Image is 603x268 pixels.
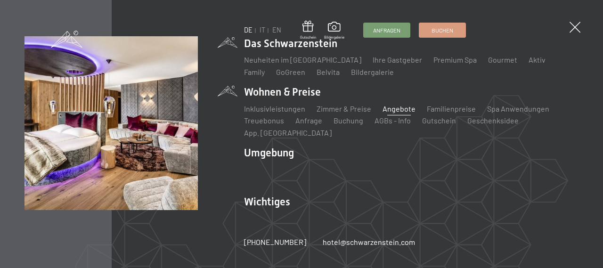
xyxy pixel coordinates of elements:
[324,35,344,40] span: Bildergalerie
[317,67,340,76] a: Belvita
[427,104,476,113] a: Familienpreise
[244,116,284,125] a: Treuebonus
[244,67,265,76] a: Family
[260,26,265,34] a: IT
[383,104,416,113] a: Angebote
[364,23,410,37] a: Anfragen
[244,237,306,246] span: [PHONE_NUMBER]
[419,23,465,37] a: Buchen
[317,104,371,113] a: Zimmer & Preise
[244,104,305,113] a: Inklusivleistungen
[432,26,453,34] span: Buchen
[529,55,546,64] a: Aktiv
[422,116,456,125] a: Gutschein
[244,55,361,64] a: Neuheiten im [GEOGRAPHIC_DATA]
[467,116,519,125] a: Geschenksidee
[433,55,477,64] a: Premium Spa
[334,116,363,125] a: Buchung
[487,104,549,113] a: Spa Anwendungen
[244,26,253,34] a: DE
[300,21,316,40] a: Gutschein
[375,116,411,125] a: AGBs - Info
[244,128,332,137] a: App. [GEOGRAPHIC_DATA]
[272,26,281,34] a: EN
[295,116,322,125] a: Anfrage
[323,237,415,247] a: hotel@schwarzenstein.com
[276,67,305,76] a: GoGreen
[373,55,422,64] a: Ihre Gastgeber
[373,26,400,34] span: Anfragen
[244,237,306,247] a: [PHONE_NUMBER]
[300,35,316,40] span: Gutschein
[351,67,394,76] a: Bildergalerie
[488,55,517,64] a: Gourmet
[324,22,344,40] a: Bildergalerie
